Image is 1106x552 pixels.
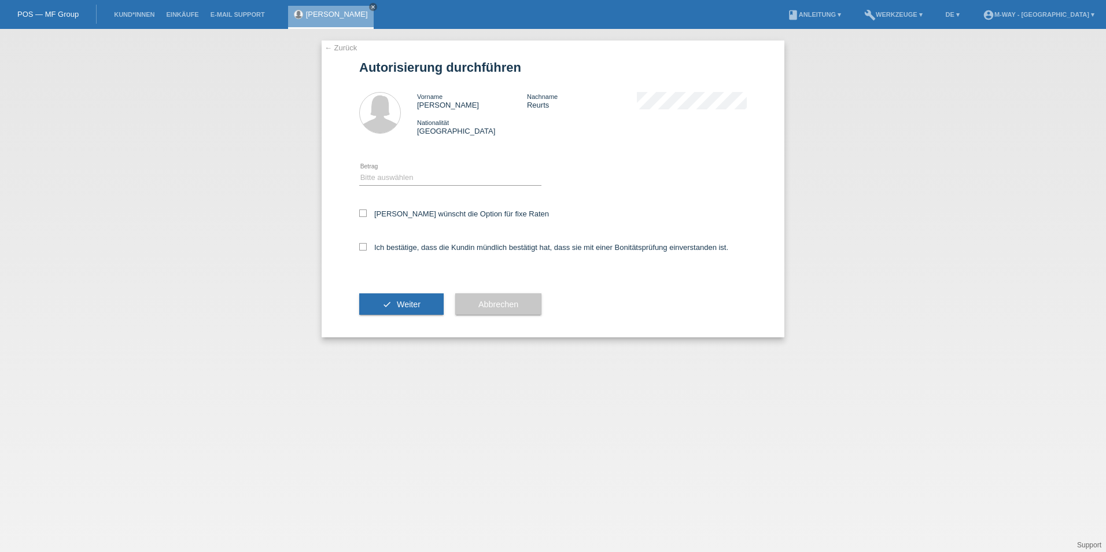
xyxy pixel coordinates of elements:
[417,92,527,109] div: [PERSON_NAME]
[417,118,527,135] div: [GEOGRAPHIC_DATA]
[940,11,965,18] a: DE ▾
[787,9,799,21] i: book
[527,92,637,109] div: Reurts
[325,43,357,52] a: ← Zurück
[160,11,204,18] a: Einkäufe
[369,3,377,11] a: close
[417,119,449,126] span: Nationalität
[983,9,994,21] i: account_circle
[527,93,558,100] span: Nachname
[417,93,443,100] span: Vorname
[1077,541,1101,549] a: Support
[359,60,747,75] h1: Autorisierung durchführen
[382,300,392,309] i: check
[359,243,728,252] label: Ich bestätige, dass die Kundin mündlich bestätigt hat, dass sie mit einer Bonitätsprüfung einvers...
[17,10,79,19] a: POS — MF Group
[359,209,549,218] label: [PERSON_NAME] wünscht die Option für fixe Raten
[306,10,368,19] a: [PERSON_NAME]
[781,11,847,18] a: bookAnleitung ▾
[478,300,518,309] span: Abbrechen
[977,11,1100,18] a: account_circlem-way - [GEOGRAPHIC_DATA] ▾
[455,293,541,315] button: Abbrechen
[108,11,160,18] a: Kund*innen
[359,293,444,315] button: check Weiter
[864,9,876,21] i: build
[858,11,928,18] a: buildWerkzeuge ▾
[397,300,421,309] span: Weiter
[205,11,271,18] a: E-Mail Support
[370,4,376,10] i: close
